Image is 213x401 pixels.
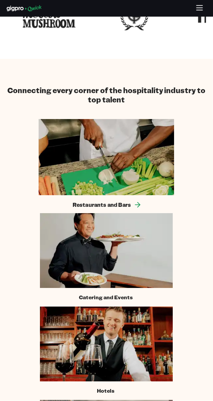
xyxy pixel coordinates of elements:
[79,294,133,301] span: Catering and Events
[40,307,173,382] img: Hotel staff serving at bar
[73,201,131,208] span: Restaurants and Bars
[40,213,173,302] a: Catering and Events
[40,213,173,288] img: Catering staff carrying dishes.
[7,85,206,104] h2: Connecting every corner of the hospitality industry to top talent
[39,119,174,209] a: Restaurants and Bars
[39,119,174,195] img: Chef in kitchen
[40,307,173,395] a: Hotels
[97,388,115,394] span: Hotels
